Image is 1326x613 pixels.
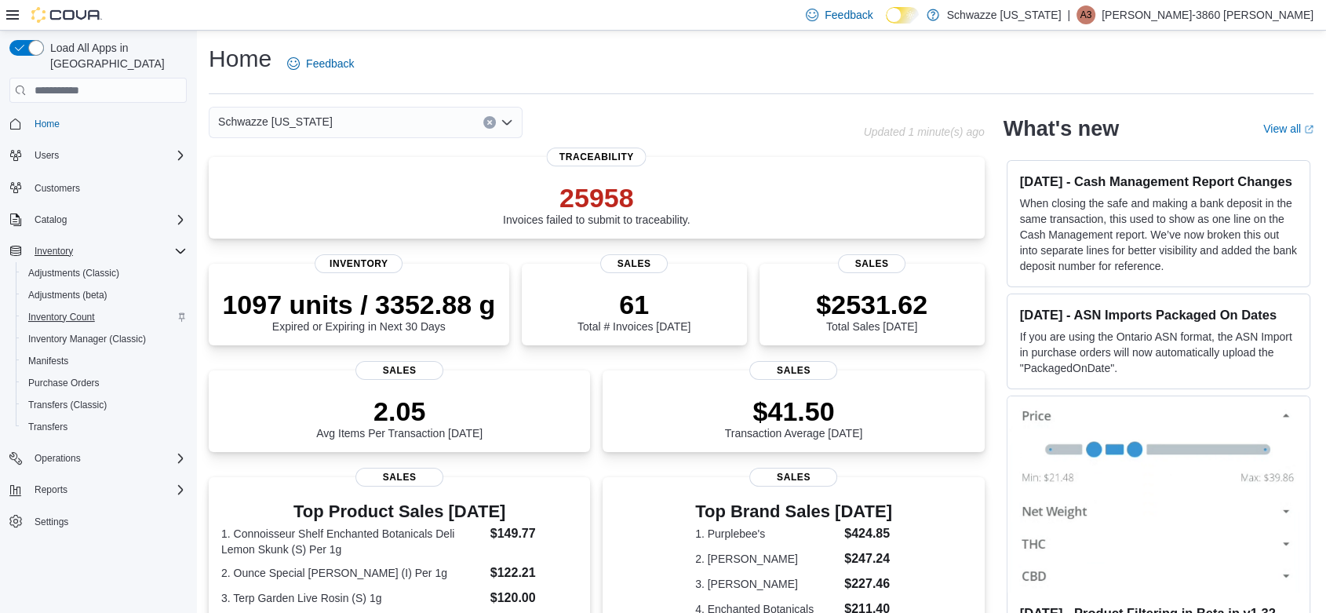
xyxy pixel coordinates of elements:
[1304,125,1313,134] svg: External link
[1004,116,1119,141] h2: What's new
[863,126,984,138] p: Updated 1 minute(s) ago
[3,209,193,231] button: Catalog
[1020,307,1297,323] h3: [DATE] - ASN Imports Packaged On Dates
[22,352,187,370] span: Manifests
[281,48,360,79] a: Feedback
[3,447,193,469] button: Operations
[28,377,100,389] span: Purchase Orders
[222,289,495,333] div: Expired or Expiring in Next 30 Days
[825,7,872,23] span: Feedback
[16,416,193,438] button: Transfers
[315,254,403,273] span: Inventory
[844,549,892,568] dd: $247.24
[16,328,193,350] button: Inventory Manager (Classic)
[16,372,193,394] button: Purchase Orders
[209,43,271,75] h1: Home
[28,177,187,197] span: Customers
[1020,329,1297,376] p: If you are using the Ontario ASN format, the ASN Import in purchase orders will now automatically...
[31,7,102,23] img: Cova
[816,289,927,333] div: Total Sales [DATE]
[1020,195,1297,274] p: When closing the safe and making a bank deposit in the same transaction, this used to show as one...
[355,468,443,487] span: Sales
[3,240,193,262] button: Inventory
[1080,5,1092,24] span: A3
[1102,5,1313,24] p: [PERSON_NAME]-3860 [PERSON_NAME]
[22,264,187,283] span: Adjustments (Classic)
[695,526,838,542] dt: 1. Purplebee's
[16,284,193,306] button: Adjustments (beta)
[503,182,690,213] p: 25958
[3,510,193,533] button: Settings
[947,5,1062,24] p: Schwazze [US_STATE]
[22,374,106,392] a: Purchase Orders
[28,480,74,499] button: Reports
[22,330,187,348] span: Inventory Manager (Classic)
[222,289,495,320] p: 1097 units / 3352.88 g
[28,311,95,323] span: Inventory Count
[22,308,101,327] a: Inventory Count
[28,449,87,468] button: Operations
[28,146,65,165] button: Users
[749,468,837,487] span: Sales
[35,245,73,257] span: Inventory
[28,114,187,133] span: Home
[28,210,73,229] button: Catalog
[28,480,187,499] span: Reports
[886,7,919,24] input: Dark Mode
[316,396,483,427] p: 2.05
[22,308,187,327] span: Inventory Count
[28,242,187,261] span: Inventory
[28,267,119,279] span: Adjustments (Classic)
[28,399,107,411] span: Transfers (Classic)
[44,40,187,71] span: Load All Apps in [GEOGRAPHIC_DATA]
[28,449,187,468] span: Operations
[16,306,193,328] button: Inventory Count
[577,289,690,320] p: 61
[22,418,187,436] span: Transfers
[695,576,838,592] dt: 3. [PERSON_NAME]
[725,396,863,440] div: Transaction Average [DATE]
[483,116,496,129] button: Clear input
[9,106,187,574] nav: Complex example
[221,502,577,521] h3: Top Product Sales [DATE]
[35,182,80,195] span: Customers
[501,116,513,129] button: Open list of options
[490,589,578,608] dd: $120.00
[22,330,152,348] a: Inventory Manager (Classic)
[316,396,483,440] div: Avg Items Per Transaction [DATE]
[16,350,193,372] button: Manifests
[22,286,187,305] span: Adjustments (beta)
[838,254,905,273] span: Sales
[725,396,863,427] p: $41.50
[22,396,187,414] span: Transfers (Classic)
[1263,122,1313,135] a: View allExternal link
[695,502,892,521] h3: Top Brand Sales [DATE]
[577,289,690,333] div: Total # Invoices [DATE]
[28,115,66,133] a: Home
[306,56,354,71] span: Feedback
[35,516,68,528] span: Settings
[218,112,333,131] span: Schwazze [US_STATE]
[22,396,113,414] a: Transfers (Classic)
[16,394,193,416] button: Transfers (Classic)
[503,182,690,226] div: Invoices failed to submit to traceability.
[22,286,114,305] a: Adjustments (beta)
[28,179,86,198] a: Customers
[221,526,484,557] dt: 1. Connoisseur Shelf Enchanted Botanicals Deli Lemon Skunk (S) Per 1g
[3,112,193,135] button: Home
[28,512,187,531] span: Settings
[22,374,187,392] span: Purchase Orders
[28,421,67,433] span: Transfers
[3,479,193,501] button: Reports
[28,242,79,261] button: Inventory
[35,483,67,496] span: Reports
[16,262,193,284] button: Adjustments (Classic)
[3,144,193,166] button: Users
[816,289,927,320] p: $2531.62
[22,418,74,436] a: Transfers
[35,118,60,130] span: Home
[844,524,892,543] dd: $424.85
[844,575,892,593] dd: $227.46
[28,210,187,229] span: Catalog
[35,149,59,162] span: Users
